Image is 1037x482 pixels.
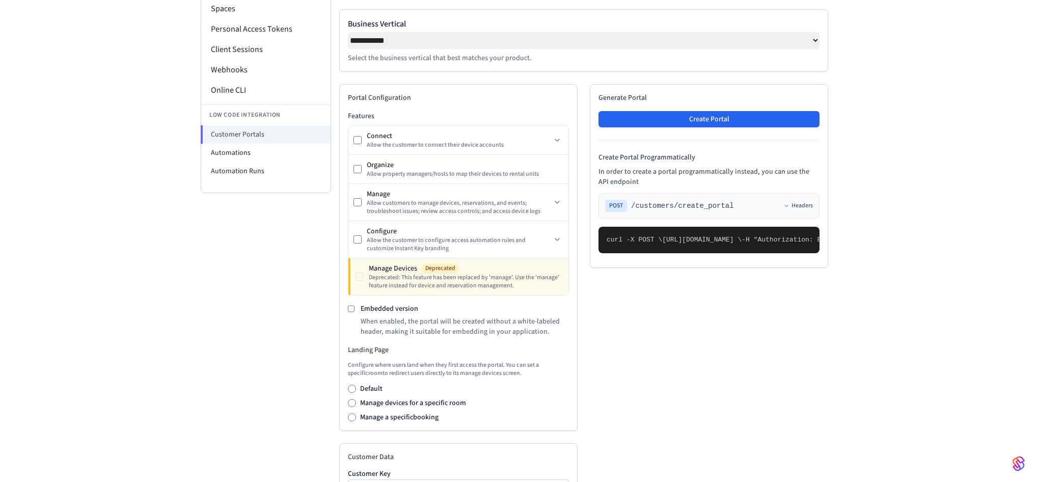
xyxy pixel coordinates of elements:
[201,144,331,162] li: Automations
[367,160,563,170] div: Organize
[201,104,331,125] li: Low Code Integration
[348,470,569,477] label: Customer Key
[598,93,820,103] h2: Generate Portal
[201,80,331,100] li: Online CLI
[367,189,551,199] div: Manage
[360,412,439,422] label: Manage a specific booking
[361,304,418,314] label: Embedded version
[369,274,563,290] div: Deprecated: This feature has been replaced by 'manage'. Use the 'manage' feature instead for devi...
[369,263,563,274] div: Manage Devices
[360,398,466,408] label: Manage devices for a specific room
[348,345,569,355] h3: Landing Page
[631,201,734,211] span: /customers/create_portal
[367,199,551,216] div: Allow customers to manage devices, reservations, and events; troubleshoot issues; review access c...
[367,141,551,149] div: Allow the customer to connect their device accounts
[348,361,569,378] p: Configure where users land when they first access the portal. You can set a specific room to redi...
[348,452,569,462] h2: Customer Data
[742,236,932,244] span: -H "Authorization: Bearer seam_api_key_123456" \
[1013,456,1025,472] img: SeamLogoGradient.69752ec5.svg
[201,39,331,60] li: Client Sessions
[201,60,331,80] li: Webhooks
[367,131,551,141] div: Connect
[367,236,551,253] div: Allow the customer to configure access automation rules and customize Instant Key branding
[607,236,662,244] span: curl -X POST \
[201,19,331,39] li: Personal Access Tokens
[421,263,459,274] span: Deprecated
[348,18,820,30] label: Business Vertical
[361,316,569,337] p: When enabled, the portal will be created without a white-labeled header, making it suitable for e...
[348,53,820,63] p: Select the business vertical that best matches your product.
[605,200,627,212] span: POST
[367,170,563,178] div: Allow property managers/hosts to map their devices to rental units
[348,93,569,103] h2: Portal Configuration
[598,167,820,187] p: In order to create a portal programmatically instead, you can use the API endpoint
[662,236,742,244] span: [URL][DOMAIN_NAME] \
[598,111,820,127] button: Create Portal
[367,226,551,236] div: Configure
[598,152,820,163] h4: Create Portal Programmatically
[201,162,331,180] li: Automation Runs
[348,111,569,121] h3: Features
[360,384,383,394] label: Default
[783,202,813,210] button: Headers
[201,125,331,144] li: Customer Portals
